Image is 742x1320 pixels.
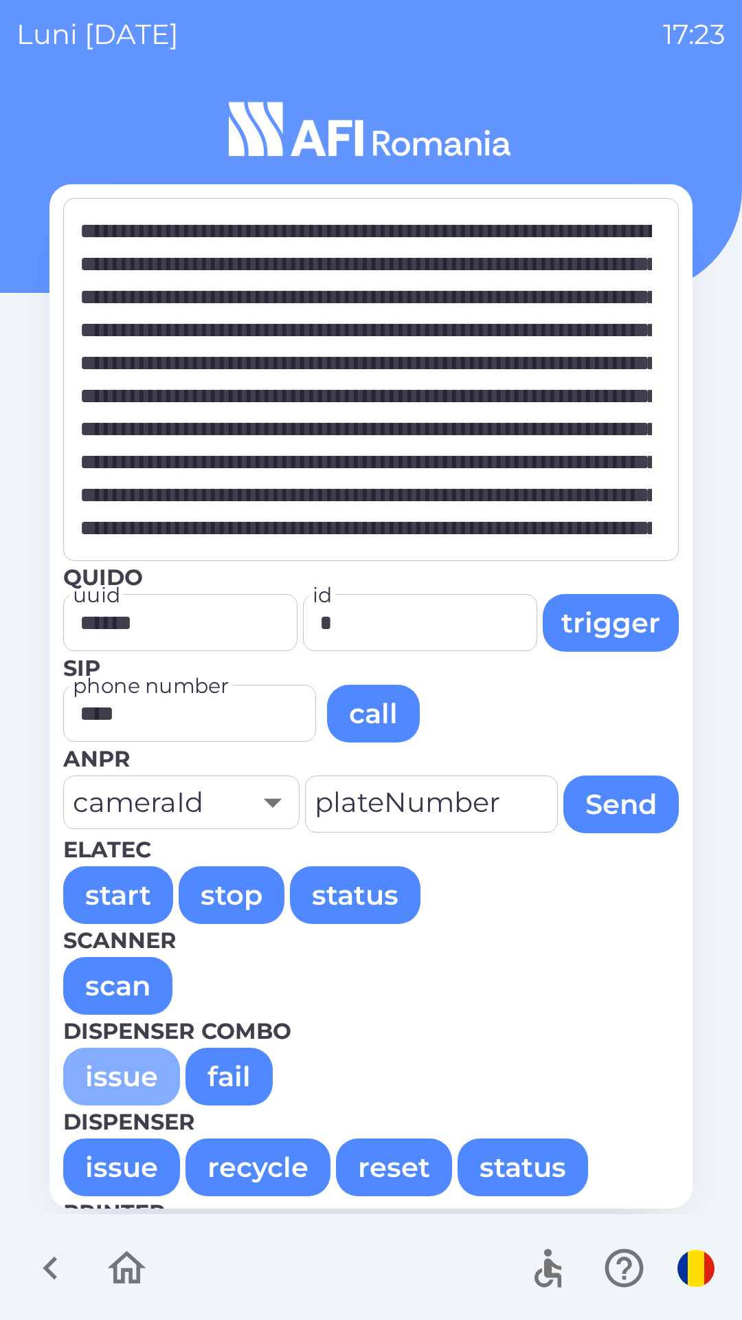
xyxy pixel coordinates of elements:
p: Elatec [63,833,679,866]
p: SIP [63,652,679,685]
label: uuid [73,580,120,610]
label: phone number [73,671,229,701]
p: Dispenser [63,1105,679,1138]
button: issue [63,1048,180,1105]
button: call [327,685,420,742]
p: Dispenser combo [63,1015,679,1048]
label: id [313,580,333,610]
button: trigger [543,594,679,652]
button: status [290,866,420,924]
button: issue [63,1138,180,1196]
p: luni [DATE] [16,14,179,55]
p: Quido [63,561,679,594]
img: Logo [49,96,693,162]
p: Scanner [63,924,679,957]
button: stop [179,866,284,924]
button: reset [336,1138,452,1196]
button: Send [563,775,679,833]
p: 17:23 [663,14,726,55]
button: start [63,866,173,924]
img: ro flag [677,1250,715,1287]
button: status [458,1138,588,1196]
button: scan [63,957,172,1015]
p: Printer [63,1196,679,1229]
button: recycle [185,1138,330,1196]
p: Anpr [63,742,679,775]
button: fail [185,1048,273,1105]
